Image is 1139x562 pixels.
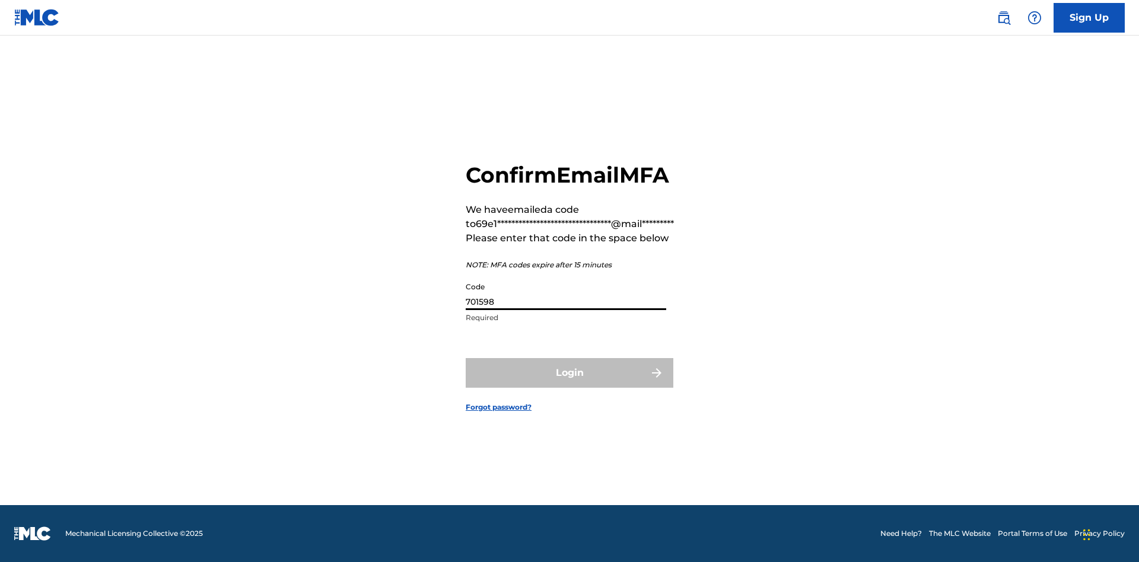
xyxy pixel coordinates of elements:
[1023,6,1046,30] div: Help
[466,231,674,245] p: Please enter that code in the space below
[1083,517,1090,553] div: Drag
[1074,528,1125,539] a: Privacy Policy
[1080,505,1139,562] iframe: Chat Widget
[997,11,1011,25] img: search
[1054,3,1125,33] a: Sign Up
[466,162,674,189] h2: Confirm Email MFA
[14,9,60,26] img: MLC Logo
[466,312,666,323] p: Required
[466,260,674,270] p: NOTE: MFA codes expire after 15 minutes
[14,526,51,541] img: logo
[1027,11,1042,25] img: help
[65,528,203,539] span: Mechanical Licensing Collective © 2025
[880,528,922,539] a: Need Help?
[992,6,1016,30] a: Public Search
[998,528,1067,539] a: Portal Terms of Use
[466,402,532,413] a: Forgot password?
[929,528,991,539] a: The MLC Website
